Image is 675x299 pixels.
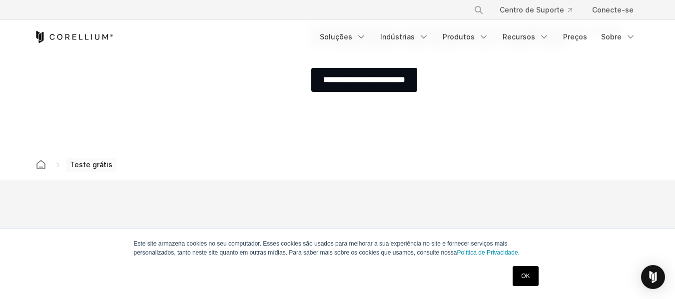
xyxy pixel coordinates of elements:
font: Este site armazena cookies no seu computador. Esses cookies são usados ​​para melhorar a sua expe... [134,240,508,256]
div: Menu de navegação [462,1,642,19]
a: Página inicial do Corellium [34,31,113,43]
font: Preços [563,32,587,41]
font: Soluções [320,32,352,41]
a: Política de Privacidade. [457,249,520,256]
div: Menu de navegação [314,28,642,46]
font: Teste grátis [70,160,112,169]
font: OK [521,273,530,280]
font: Produtos [443,32,475,41]
button: Procurar [470,1,488,19]
font: Indústrias [380,32,415,41]
a: Casa Corellium [32,158,50,172]
font: Centro de Suporte [500,5,564,14]
font: Recursos [503,32,535,41]
div: Open Intercom Messenger [641,265,665,289]
font: Conecte-se [592,5,634,14]
font: Sobre [601,32,622,41]
a: OK [513,266,538,286]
